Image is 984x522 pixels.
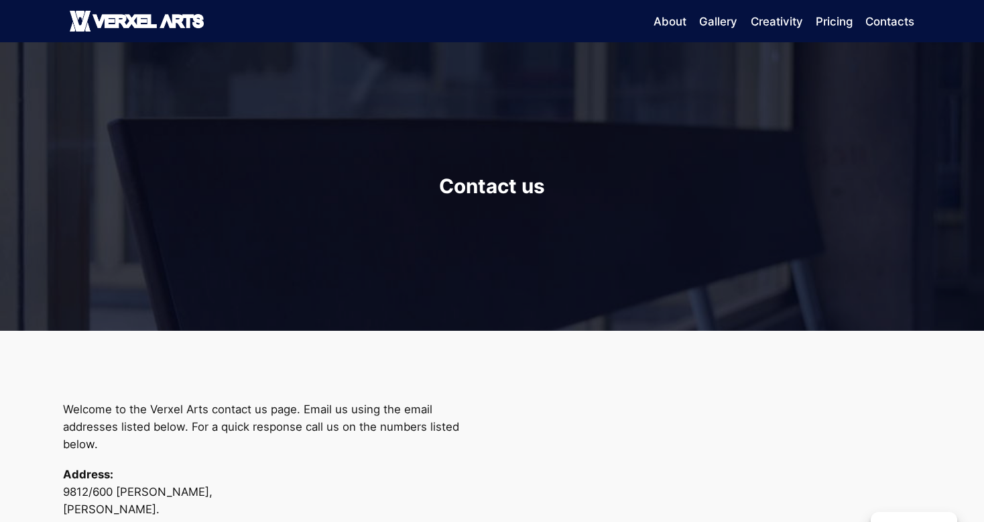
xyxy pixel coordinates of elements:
nav: Main [654,13,914,30]
a: Pricing [816,13,853,30]
a: Creativity [751,13,803,30]
p: Welcome to the Verxel Arts contact us page. Email us using the email addresses listed below. For ... [63,401,485,453]
span: Pricing [816,15,853,28]
span: About [654,15,686,28]
a: Contacts [865,13,914,30]
strong: Contact us [439,174,545,198]
span: Gallery [699,15,737,28]
p: 9812/600 [PERSON_NAME], [PERSON_NAME]. [63,466,485,518]
span: Contacts [865,15,914,28]
span: Creativity [751,15,803,28]
strong: Address: [63,468,113,481]
a: Gallery [699,13,737,30]
a: About [654,13,686,30]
